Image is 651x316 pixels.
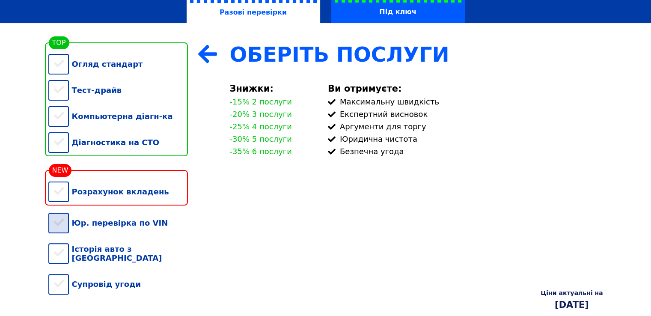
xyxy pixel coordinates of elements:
[230,83,318,94] div: Знижки:
[328,110,603,119] div: Експертний висновок
[328,97,603,106] div: Максимальну швидкість
[328,122,603,131] div: Аргументи для торгу
[48,271,188,297] div: Супровід угоди
[48,103,188,129] div: Компьютерна діагн-ка
[230,122,292,131] div: -25% 4 послуги
[230,134,292,143] div: -30% 5 послуги
[48,51,188,77] div: Огляд стандарт
[48,236,188,271] div: Історія авто з [GEOGRAPHIC_DATA]
[230,97,292,106] div: -15% 2 послуги
[230,147,292,156] div: -35% 6 послуги
[541,289,603,296] div: Ціни актуальні на
[328,83,603,94] div: Ви отримуєте:
[48,77,188,103] div: Тест-драйв
[328,147,603,156] div: Безпечна угода
[230,110,292,119] div: -20% 3 послуги
[48,129,188,155] div: Діагностика на СТО
[230,42,603,66] div: Оберіть Послуги
[48,179,188,205] div: Розрахунок вкладень
[48,210,188,236] div: Юр. перевірка по VIN
[541,300,603,310] div: [DATE]
[328,134,603,143] div: Юридична чистота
